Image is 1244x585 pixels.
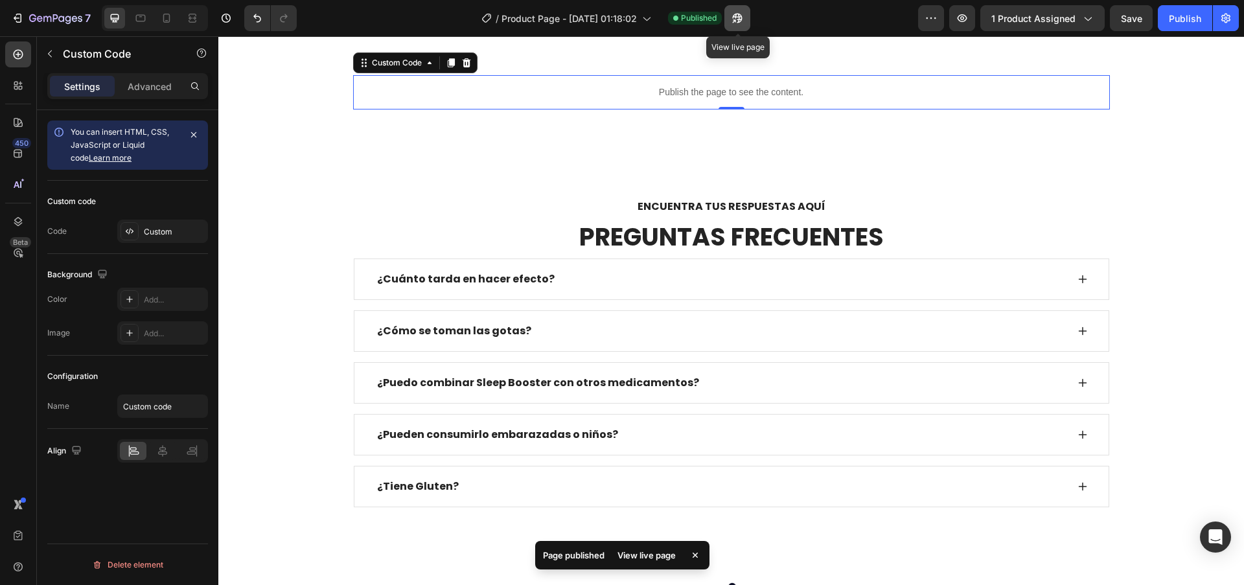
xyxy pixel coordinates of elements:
span: Published [681,12,717,24]
div: View live page [610,546,684,564]
div: Add... [144,328,205,339]
div: Delete element [92,557,163,573]
span: Product Page - [DATE] 01:18:02 [501,12,637,25]
div: Color [47,293,67,305]
div: Align [47,442,84,460]
div: Code [47,225,67,237]
span: 1 product assigned [991,12,1076,25]
div: Add... [144,294,205,306]
span: Save [1121,13,1142,24]
div: Configuration [47,371,98,382]
iframe: Design area [218,36,1244,585]
div: Open Intercom Messenger [1200,522,1231,553]
button: 1 product assigned [980,5,1105,31]
a: Learn more [89,153,132,163]
span: You can insert HTML, CSS, JavaScript or Liquid code [71,127,169,163]
p: Custom Code [63,46,173,62]
p: Settings [64,80,100,93]
p: Advanced [128,80,172,93]
div: Name [47,400,69,412]
span: / [496,12,499,25]
button: Publish [1158,5,1212,31]
div: Custom [144,226,205,238]
div: Image [47,327,70,339]
div: Publish [1169,12,1201,25]
div: Custom code [47,196,96,207]
div: Background [47,266,110,284]
button: Save [1110,5,1153,31]
div: 450 [12,138,31,148]
p: Page published [543,549,605,562]
div: Beta [10,237,31,247]
p: 7 [85,10,91,26]
button: 7 [5,5,97,31]
div: Undo/Redo [244,5,297,31]
button: Delete element [47,555,208,575]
